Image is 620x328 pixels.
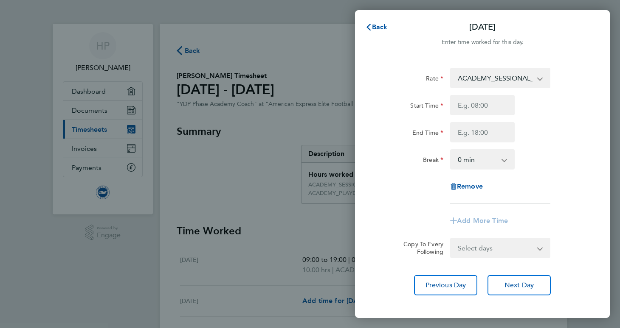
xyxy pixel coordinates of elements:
button: Remove [450,183,483,190]
input: E.g. 08:00 [450,95,515,115]
span: Next Day [504,281,534,289]
p: [DATE] [469,21,496,33]
label: Copy To Every Following [397,240,443,256]
input: E.g. 18:00 [450,122,515,142]
span: Previous Day [426,281,466,289]
label: Rate [426,75,443,85]
span: Back [372,23,388,31]
div: Enter time worked for this day. [355,37,610,47]
button: Next Day [488,275,551,295]
button: Previous Day [414,275,477,295]
label: End Time [412,129,443,139]
label: Start Time [410,102,443,112]
label: Break [423,156,443,166]
button: Back [357,19,396,36]
span: Remove [457,182,483,190]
